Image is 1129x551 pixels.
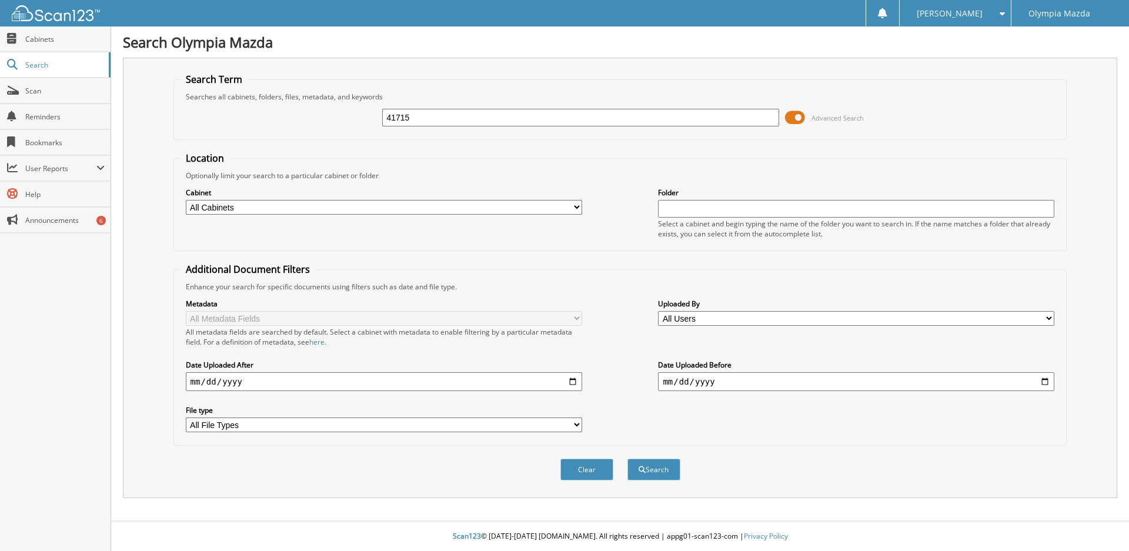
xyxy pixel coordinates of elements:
[309,337,325,347] a: here
[25,34,105,44] span: Cabinets
[917,10,983,17] span: [PERSON_NAME]
[744,531,788,541] a: Privacy Policy
[25,215,105,225] span: Announcements
[25,189,105,199] span: Help
[186,299,582,309] label: Metadata
[25,60,103,70] span: Search
[627,459,680,480] button: Search
[453,531,481,541] span: Scan123
[186,372,582,391] input: start
[1028,10,1090,17] span: Olympia Mazda
[186,405,582,415] label: File type
[25,163,96,173] span: User Reports
[12,5,100,21] img: scan123-logo-white.svg
[111,522,1129,551] div: © [DATE]-[DATE] [DOMAIN_NAME]. All rights reserved | appg01-scan123-com |
[180,92,1061,102] div: Searches all cabinets, folders, files, metadata, and keywords
[186,327,582,347] div: All metadata fields are searched by default. Select a cabinet with metadata to enable filtering b...
[180,152,230,165] legend: Location
[658,372,1054,391] input: end
[560,459,613,480] button: Clear
[180,73,248,86] legend: Search Term
[96,216,106,225] div: 6
[25,138,105,148] span: Bookmarks
[658,360,1054,370] label: Date Uploaded Before
[658,299,1054,309] label: Uploaded By
[25,86,105,96] span: Scan
[811,113,864,122] span: Advanced Search
[180,171,1061,181] div: Optionally limit your search to a particular cabinet or folder
[180,282,1061,292] div: Enhance your search for specific documents using filters such as date and file type.
[658,219,1054,239] div: Select a cabinet and begin typing the name of the folder you want to search in. If the name match...
[658,188,1054,198] label: Folder
[123,32,1117,52] h1: Search Olympia Mazda
[186,360,582,370] label: Date Uploaded After
[186,188,582,198] label: Cabinet
[180,263,316,276] legend: Additional Document Filters
[25,112,105,122] span: Reminders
